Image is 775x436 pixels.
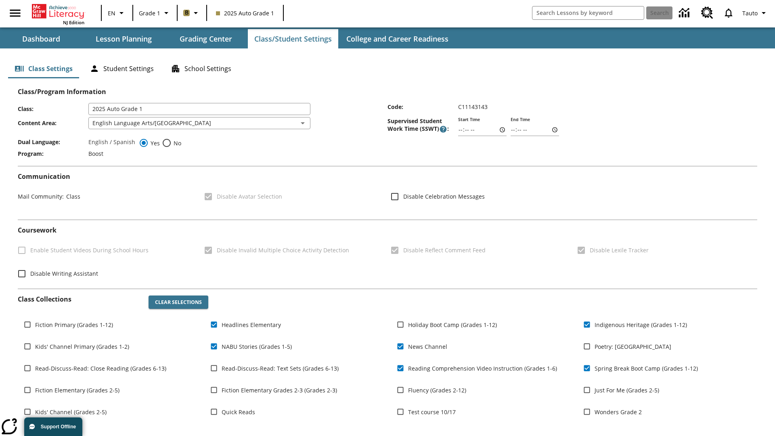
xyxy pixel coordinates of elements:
label: Start Time [458,117,480,123]
span: Reading Comprehension Video Instruction (Grades 1-6) [408,364,557,373]
div: Class/Student Settings [8,59,767,78]
span: No [172,139,181,147]
a: Resource Center, Will open in new tab [696,2,718,24]
span: Quick Reads [222,408,255,416]
span: Fiction Elementary Grades 2-3 (Grades 2-3) [222,386,337,394]
a: Notifications [718,2,739,23]
button: Dashboard [1,29,82,48]
span: Just For Me (Grades 2-5) [595,386,659,394]
span: Grade 1 [139,9,160,17]
button: Support Offline [24,417,82,436]
span: Headlines Elementary [222,321,281,329]
div: Home [32,2,84,25]
button: College and Career Readiness [340,29,455,48]
h2: Communication [18,173,757,180]
span: Disable Writing Assistant [30,269,98,278]
h2: Class/Program Information [18,88,757,96]
span: Poetry: [GEOGRAPHIC_DATA] [595,342,671,351]
span: Tauto [742,9,758,17]
span: Indigenous Heritage (Grades 1-12) [595,321,687,329]
span: Fiction Elementary (Grades 2-5) [35,386,119,394]
label: End Time [511,117,530,123]
span: Support Offline [41,424,76,430]
button: Language: EN, Select a language [104,6,130,20]
span: Boost [88,150,103,157]
span: Disable Celebration Messages [403,192,485,201]
span: Disable Lexile Tracker [590,246,649,254]
button: Grade: Grade 1, Select a grade [136,6,174,20]
span: Disable Avatar Selection [217,192,282,201]
div: Communication [18,173,757,213]
input: Class [88,103,310,115]
div: English Language Arts/[GEOGRAPHIC_DATA] [88,117,310,129]
span: Read-Discuss-Read: Close Reading (Grades 6-13) [35,364,166,373]
span: News Channel [408,342,447,351]
h2: Course work [18,226,757,234]
span: Wonders Grade 2 [595,408,642,416]
span: Content Area : [18,119,88,127]
span: Dual Language : [18,138,88,146]
span: Fluency (Grades 2-12) [408,386,466,394]
span: Kids' Channel Primary (Grades 1-2) [35,342,129,351]
div: Coursework [18,226,757,282]
div: Class/Program Information [18,96,757,159]
h2: Class Collections [18,296,142,303]
span: B [185,8,189,18]
a: Home [32,3,84,19]
span: C11143143 [458,103,488,111]
span: Supervised Student Work Time (SSWT) : [387,117,458,133]
span: Enable Student Videos During School Hours [30,246,149,254]
span: NABU Stories (Grades 1-5) [222,342,292,351]
a: Data Center [674,2,696,24]
button: Student Settings [83,59,160,78]
span: Code : [387,103,458,111]
span: 2025 Auto Grade 1 [216,9,274,17]
button: Supervised Student Work Time is the timeframe when students can take LevelSet and when lessons ar... [439,125,447,133]
span: Mail Community : [18,193,64,200]
span: Read-Discuss-Read: Text Sets (Grades 6-13) [222,364,339,373]
span: Holiday Boot Camp (Grades 1-12) [408,321,497,329]
span: Program : [18,150,88,157]
span: Class : [18,105,88,113]
span: Class [64,193,80,200]
span: Disable Invalid Multiple Choice Activity Detection [217,246,349,254]
span: Disable Reflect Comment Feed [403,246,486,254]
button: Open side menu [3,1,27,25]
button: School Settings [164,59,238,78]
span: Yes [149,139,160,147]
button: Grading Center [165,29,246,48]
button: Clear Selections [149,296,208,309]
div: Class Collections [18,289,757,430]
button: Class Settings [8,59,79,78]
span: Test course 10/17 [408,408,456,416]
label: English / Spanish [88,138,135,148]
span: Kids' Channel (Grades 2-5) [35,408,107,416]
button: Class/Student Settings [248,29,338,48]
button: Boost Class color is light brown. Change class color [180,6,204,20]
button: Lesson Planning [83,29,164,48]
span: NJ Edition [63,19,84,25]
span: EN [108,9,115,17]
span: Fiction Primary (Grades 1-12) [35,321,113,329]
button: Profile/Settings [739,6,772,20]
input: search field [532,6,644,19]
span: Spring Break Boot Camp (Grades 1-12) [595,364,698,373]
